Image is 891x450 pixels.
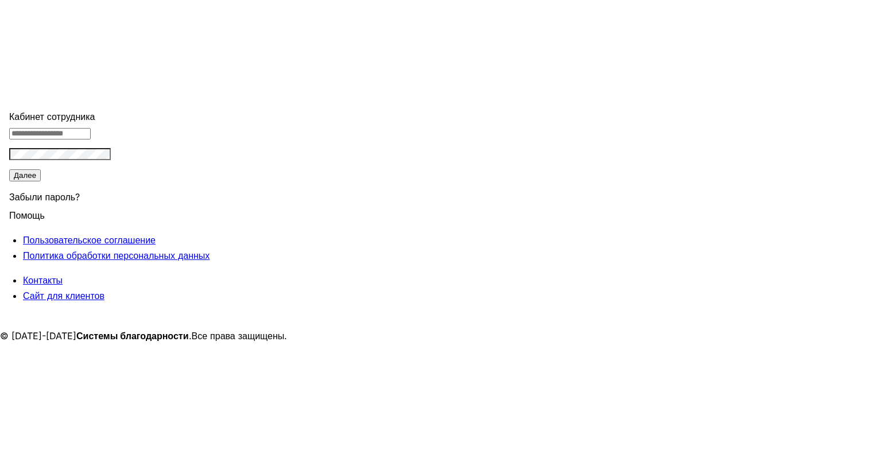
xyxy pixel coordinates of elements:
a: Пользовательское соглашение [23,234,156,246]
div: Кабинет сотрудника [9,109,249,125]
button: Далее [9,169,41,181]
div: Забыли пароль? [9,183,249,208]
span: Все права защищены. [192,330,288,342]
a: Сайт для клиентов [23,290,104,301]
a: Контакты [23,274,63,286]
a: Политика обработки персональных данных [23,250,210,261]
span: Помощь [9,203,45,221]
strong: Системы благодарности [76,330,189,342]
